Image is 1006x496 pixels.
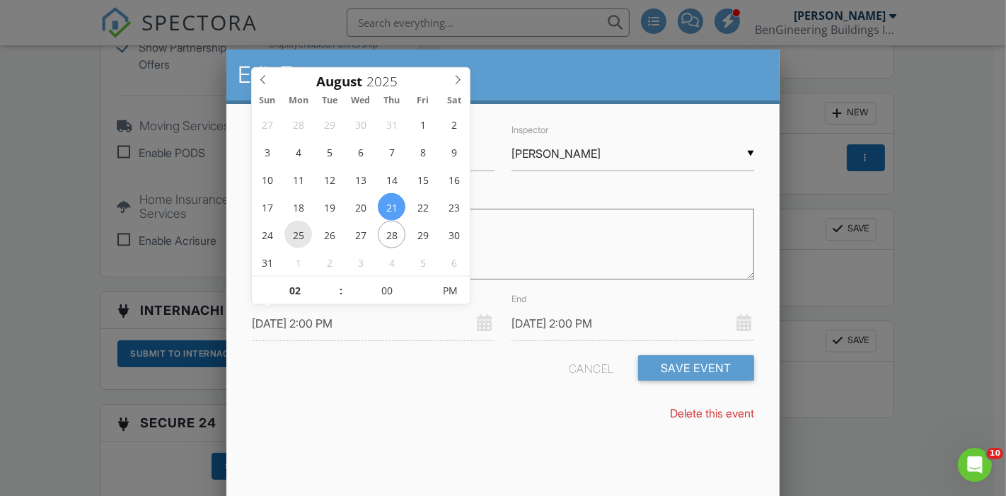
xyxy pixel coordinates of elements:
span: Fri [407,96,439,105]
button: Save Event [638,355,754,381]
span: August 5, 2025 [316,138,343,166]
span: August 13, 2025 [347,166,374,193]
span: August 23, 2025 [440,193,468,221]
span: September 5, 2025 [409,248,436,276]
span: August 11, 2025 [284,166,312,193]
span: August 15, 2025 [409,166,436,193]
span: August 20, 2025 [347,193,374,221]
span: August 7, 2025 [378,138,405,166]
span: August 28, 2025 [378,221,405,248]
span: 10 [987,448,1003,459]
span: August 21, 2025 [378,193,405,221]
span: August 6, 2025 [347,138,374,166]
span: August 8, 2025 [409,138,436,166]
input: Scroll to increment [252,277,339,305]
span: September 3, 2025 [347,248,374,276]
h2: Edit Event [238,61,768,89]
span: Scroll to increment [316,75,362,88]
span: July 29, 2025 [316,110,343,138]
span: September 6, 2025 [440,248,468,276]
span: August 22, 2025 [409,193,436,221]
input: Scroll to increment [343,277,430,305]
a: Delete this event [670,406,754,420]
span: August 2, 2025 [440,110,468,138]
span: Tue [314,96,345,105]
span: August 18, 2025 [284,193,312,221]
span: September 1, 2025 [284,248,312,276]
span: Thu [376,96,407,105]
span: August 30, 2025 [440,221,468,248]
input: Select Date [511,306,754,341]
span: August 25, 2025 [284,221,312,248]
span: August 29, 2025 [409,221,436,248]
span: August 4, 2025 [284,138,312,166]
span: August 27, 2025 [347,221,374,248]
span: August 1, 2025 [409,110,436,138]
span: July 31, 2025 [378,110,405,138]
span: Sat [439,96,470,105]
label: Inspector [511,125,548,135]
span: Mon [283,96,314,105]
span: Sun [252,96,283,105]
span: Click to toggle [430,277,469,305]
span: August 24, 2025 [253,221,281,248]
span: August 9, 2025 [440,138,468,166]
span: August 12, 2025 [316,166,343,193]
input: Select Date [252,306,495,341]
span: August 26, 2025 [316,221,343,248]
span: Wed [345,96,376,105]
span: : [339,277,343,305]
span: August 14, 2025 [378,166,405,193]
label: End [511,294,526,304]
span: August 17, 2025 [253,193,281,221]
input: Scroll to increment [362,72,409,91]
span: August 3, 2025 [253,138,281,166]
span: July 28, 2025 [284,110,312,138]
span: September 2, 2025 [316,248,343,276]
span: September 4, 2025 [378,248,405,276]
span: July 27, 2025 [253,110,281,138]
span: July 30, 2025 [347,110,374,138]
span: August 10, 2025 [253,166,281,193]
span: August 19, 2025 [316,193,343,221]
iframe: Intercom live chat [958,448,992,482]
span: August 16, 2025 [440,166,468,193]
span: August 31, 2025 [253,248,281,276]
div: Cancel [569,355,614,381]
